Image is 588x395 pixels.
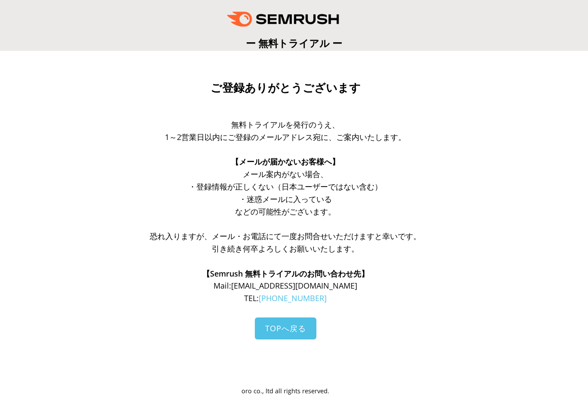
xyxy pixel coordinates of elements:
[202,268,369,279] span: 【Semrush 無料トライアルのお問い合わせ先】
[246,36,342,50] span: ー 無料トライアル ー
[210,81,361,94] span: ご登録ありがとうございます
[259,293,327,303] a: [PHONE_NUMBER]
[150,231,421,241] span: 恐れ入りますが、メール・お電話にて一度お問合せいただけますと幸いです。
[212,243,359,254] span: 引き続き何卒よろしくお願いいたします。
[235,206,336,217] span: などの可能性がございます。
[165,132,406,142] span: 1～2営業日以内にご登録のメールアドレス宛に、ご案内いたします。
[239,194,332,204] span: ・迷惑メールに入っている
[214,280,357,291] span: Mail: [EMAIL_ADDRESS][DOMAIN_NAME]
[265,323,306,333] span: TOPへ戻る
[231,156,340,167] span: 【メールが届かないお客様へ】
[255,317,316,339] a: TOPへ戻る
[243,169,328,179] span: メール案内がない場合、
[189,181,382,192] span: ・登録情報が正しくない（日本ユーザーではない含む）
[244,293,327,303] span: TEL:
[231,119,340,130] span: 無料トライアルを発行のうえ、
[241,387,329,395] span: oro co., ltd all rights reserved.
